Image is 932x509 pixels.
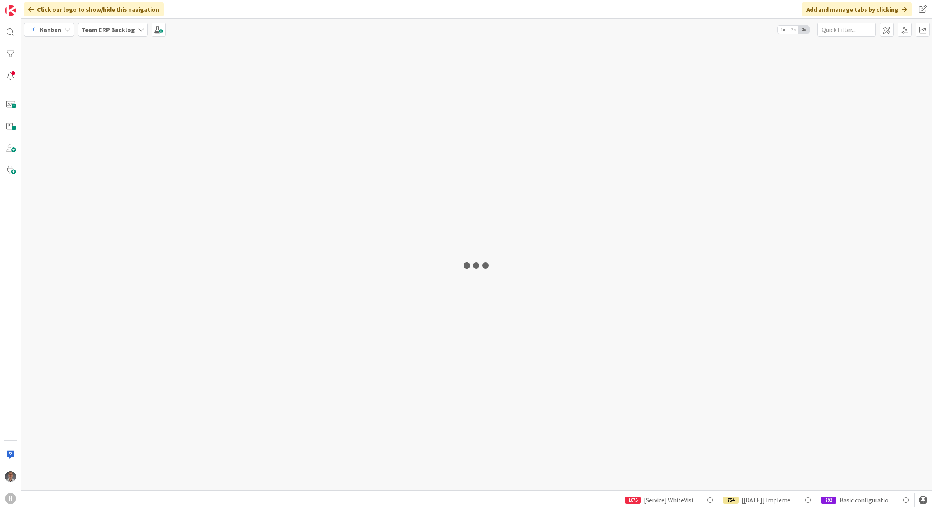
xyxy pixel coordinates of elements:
[799,26,809,34] span: 3x
[24,2,164,16] div: Click our logo to show/hide this navigation
[742,495,797,505] span: [[DATE]] Implement Accountview BI information- [Data Transport to BI Datalake]
[5,5,16,16] img: Visit kanbanzone.com
[840,495,895,505] span: Basic configuration Isah test environment HSG
[82,26,135,34] b: Team ERP Backlog
[802,2,912,16] div: Add and manage tabs by clicking
[778,26,788,34] span: 1x
[5,471,16,482] img: PS
[723,497,739,504] div: 754
[40,25,61,34] span: Kanban
[817,23,876,37] input: Quick Filter...
[788,26,799,34] span: 2x
[5,493,16,504] div: H
[644,495,699,505] span: [Service] WhiteVision - User is not receiving automated mails from WhiteVision
[821,497,836,504] div: 792
[625,497,641,504] div: 1675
